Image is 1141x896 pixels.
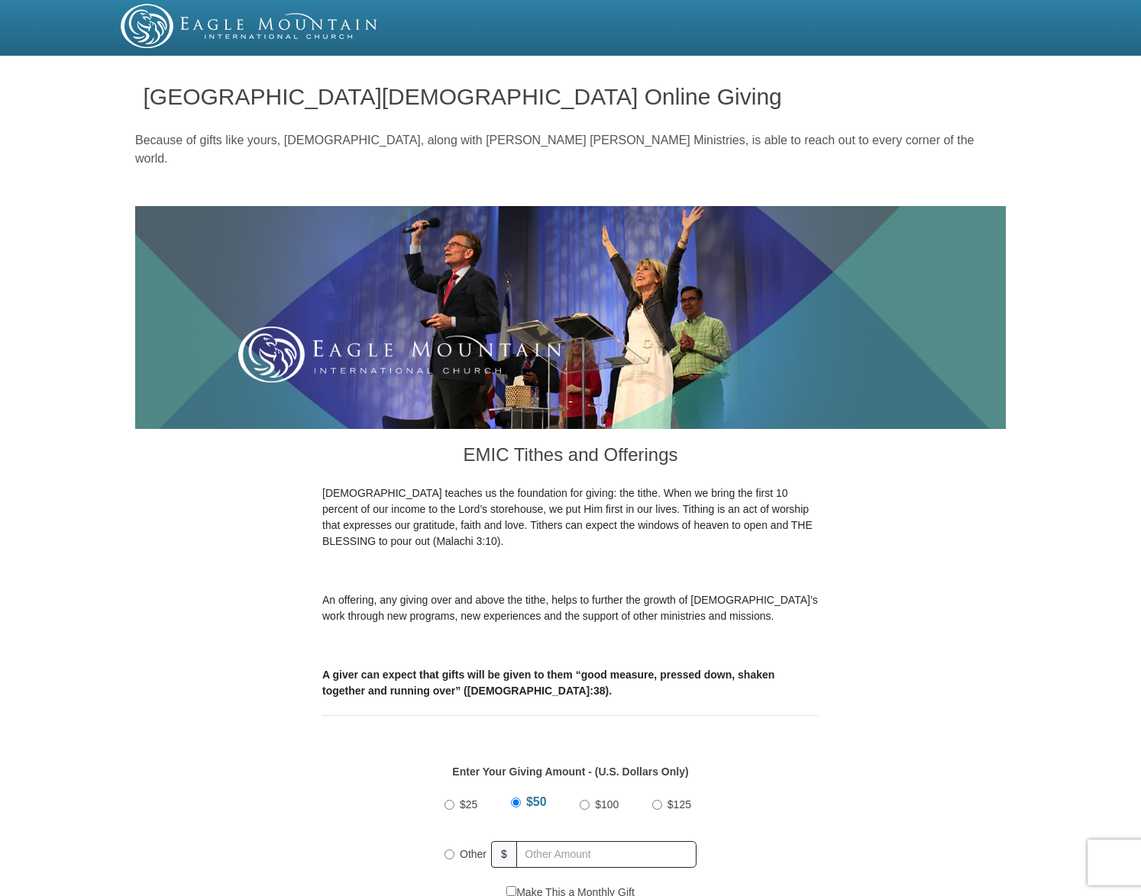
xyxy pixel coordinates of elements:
[121,4,379,48] img: EMIC
[460,848,486,860] span: Other
[322,592,819,624] p: An offering, any giving over and above the tithe, helps to further the growth of [DEMOGRAPHIC_DAT...
[595,798,619,811] span: $100
[516,841,697,868] input: Other Amount
[526,795,547,808] span: $50
[322,429,819,485] h3: EMIC Tithes and Offerings
[460,798,477,811] span: $25
[506,886,516,896] input: Make This a Monthly Gift
[322,485,819,550] p: [DEMOGRAPHIC_DATA] teaches us the foundation for giving: the tithe. When we bring the first 10 pe...
[135,131,1006,168] p: Because of gifts like yours, [DEMOGRAPHIC_DATA], along with [PERSON_NAME] [PERSON_NAME] Ministrie...
[144,84,998,109] h1: [GEOGRAPHIC_DATA][DEMOGRAPHIC_DATA] Online Giving
[491,841,517,868] span: $
[667,798,691,811] span: $125
[322,669,774,697] b: A giver can expect that gifts will be given to them “good measure, pressed down, shaken together ...
[452,765,688,778] strong: Enter Your Giving Amount - (U.S. Dollars Only)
